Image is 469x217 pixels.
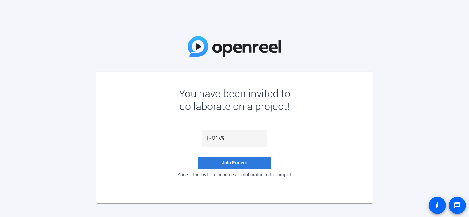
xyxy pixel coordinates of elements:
input: Password [207,135,262,142]
div: You have been invited to collaborate on a project! [161,87,308,113]
mat-icon: message [454,202,461,209]
div: Accept the invite to become a collaborator on the project [109,172,360,177]
span: Join Project [222,160,247,166]
mat-icon: accessibility [434,202,441,209]
img: OpenReel Logo [188,36,281,57]
button: Join Project [198,157,271,169]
